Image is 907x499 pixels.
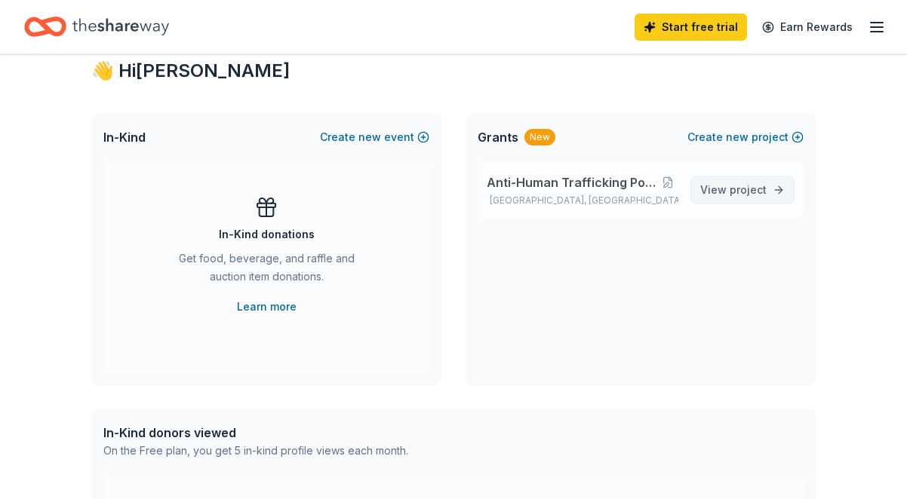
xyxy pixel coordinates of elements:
div: Get food, beverage, and raffle and auction item donations. [164,249,369,292]
div: New [524,129,555,145]
span: new [358,128,381,146]
a: Home [24,9,169,44]
span: View [700,181,767,199]
div: In-Kind donors viewed [103,424,408,442]
div: 👋 Hi [PERSON_NAME] [91,59,816,83]
span: project [730,183,767,196]
div: In-Kind donations [219,225,315,243]
div: On the Free plan, you get 5 in-kind profile views each month. [103,442,408,460]
a: View project [690,176,795,204]
span: Anti-Human Trafficking Poster Campaign [487,173,657,191]
a: Start free trial [635,14,747,41]
span: In-Kind [103,128,146,146]
span: Grants [478,128,518,146]
button: Createnewevent [320,128,429,146]
button: Createnewproject [687,128,804,146]
a: Learn more [237,298,297,316]
p: [GEOGRAPHIC_DATA], [GEOGRAPHIC_DATA] [487,194,678,207]
a: Earn Rewards [753,14,862,41]
span: new [726,128,749,146]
